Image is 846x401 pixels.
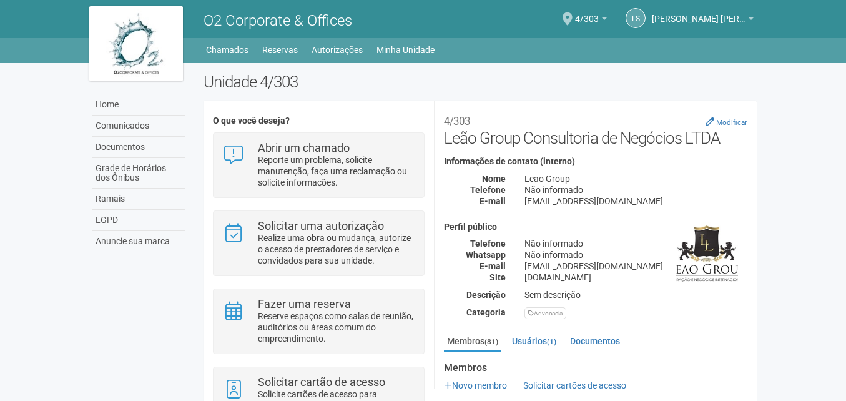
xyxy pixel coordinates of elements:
[515,196,757,207] div: [EMAIL_ADDRESS][DOMAIN_NAME]
[515,260,757,272] div: [EMAIL_ADDRESS][DOMAIN_NAME]
[206,41,248,59] a: Chamados
[547,337,556,346] small: (1)
[444,380,507,390] a: Novo membro
[223,220,415,266] a: Solicitar uma autorização Realize uma obra ou mudança, autorize o acesso de prestadores de serviç...
[515,289,757,300] div: Sem descrição
[262,41,298,59] a: Reservas
[92,158,185,189] a: Grade de Horários dos Ônibus
[489,272,506,282] strong: Site
[258,297,351,310] strong: Fazer uma reserva
[258,232,415,266] p: Realize uma obra ou mudança, autorize o acesso de prestadores de serviço e convidados para sua un...
[515,272,757,283] div: [DOMAIN_NAME]
[626,8,646,28] a: LS
[258,310,415,344] p: Reserve espaços como salas de reunião, auditórios ou áreas comum do empreendimento.
[466,250,506,260] strong: Whatsapp
[480,196,506,206] strong: E-mail
[575,2,599,24] span: 4/303
[480,261,506,271] strong: E-mail
[258,219,384,232] strong: Solicitar uma autorização
[312,41,363,59] a: Autorizações
[652,16,754,26] a: [PERSON_NAME] [PERSON_NAME]
[482,174,506,184] strong: Nome
[716,118,747,127] small: Modificar
[484,337,498,346] small: (81)
[92,231,185,252] a: Anuncie sua marca
[89,6,183,81] img: logo.jpg
[509,332,559,350] a: Usuários(1)
[470,185,506,195] strong: Telefone
[92,189,185,210] a: Ramais
[444,110,747,147] h2: Leão Group Consultoria de Negócios LTDA
[515,184,757,196] div: Não informado
[444,157,747,166] h4: Informações de contato (interno)
[444,115,470,127] small: 4/303
[676,222,738,285] img: business.png
[575,16,607,26] a: 4/303
[444,362,747,374] strong: Membros
[92,210,185,231] a: LGPD
[515,238,757,249] div: Não informado
[444,222,747,232] h4: Perfil público
[466,307,506,317] strong: Categoria
[213,116,425,126] h4: O que você deseja?
[376,41,435,59] a: Minha Unidade
[92,94,185,116] a: Home
[515,249,757,260] div: Não informado
[567,332,623,350] a: Documentos
[92,116,185,137] a: Comunicados
[524,307,566,319] div: Advocacia
[515,380,626,390] a: Solicitar cartões de acesso
[223,142,415,188] a: Abrir um chamado Reporte um problema, solicite manutenção, faça uma reclamação ou solicite inform...
[258,375,385,389] strong: Solicitar cartão de acesso
[652,2,745,24] span: Leonardo Silva Leao
[444,332,501,352] a: Membros(81)
[706,117,747,127] a: Modificar
[204,12,352,29] span: O2 Corporate & Offices
[258,154,415,188] p: Reporte um problema, solicite manutenção, faça uma reclamação ou solicite informações.
[515,173,757,184] div: Leao Group
[223,299,415,344] a: Fazer uma reserva Reserve espaços como salas de reunião, auditórios ou áreas comum do empreendime...
[92,137,185,158] a: Documentos
[204,72,757,91] h2: Unidade 4/303
[470,239,506,249] strong: Telefone
[466,290,506,300] strong: Descrição
[258,141,350,154] strong: Abrir um chamado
